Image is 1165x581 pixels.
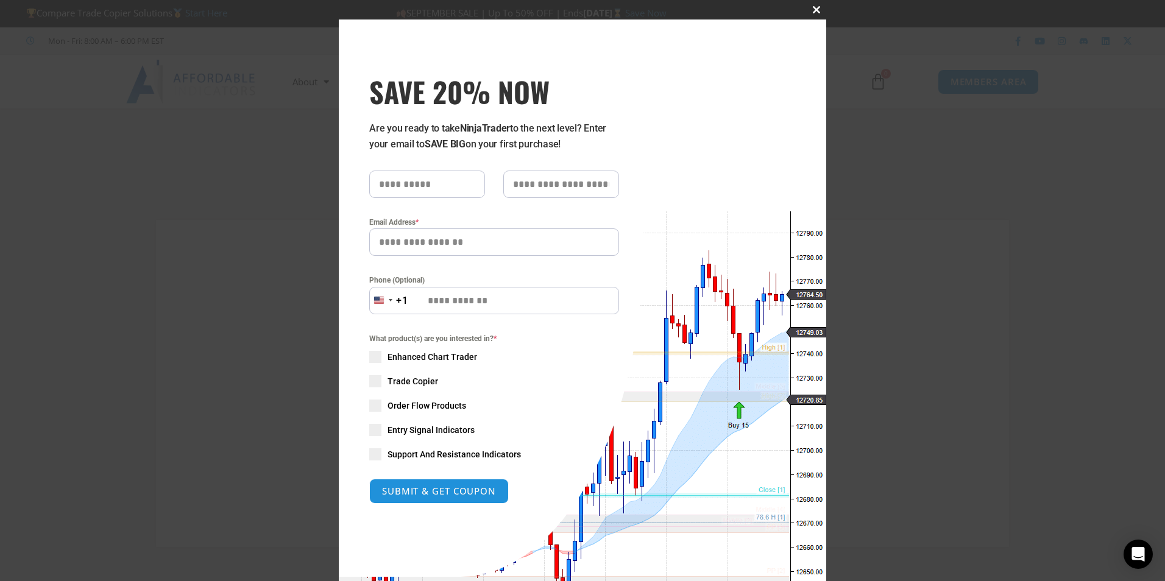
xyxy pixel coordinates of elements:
span: Entry Signal Indicators [388,424,475,436]
div: Open Intercom Messenger [1124,540,1153,569]
label: Order Flow Products [369,400,619,412]
label: Support And Resistance Indicators [369,448,619,460]
span: Order Flow Products [388,400,466,412]
p: Are you ready to take to the next level? Enter your email to on your first purchase! [369,121,619,152]
label: Email Address [369,216,619,228]
strong: SAVE BIG [425,138,466,150]
label: Entry Signal Indicators [369,424,619,436]
label: Trade Copier [369,375,619,387]
strong: NinjaTrader [460,122,510,134]
h3: SAVE 20% NOW [369,74,619,108]
span: What product(s) are you interested in? [369,333,619,345]
button: Selected country [369,287,408,314]
button: SUBMIT & GET COUPON [369,479,509,504]
label: Enhanced Chart Trader [369,351,619,363]
span: Support And Resistance Indicators [388,448,521,460]
span: Enhanced Chart Trader [388,351,477,363]
span: Trade Copier [388,375,438,387]
div: +1 [396,293,408,309]
label: Phone (Optional) [369,274,619,286]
